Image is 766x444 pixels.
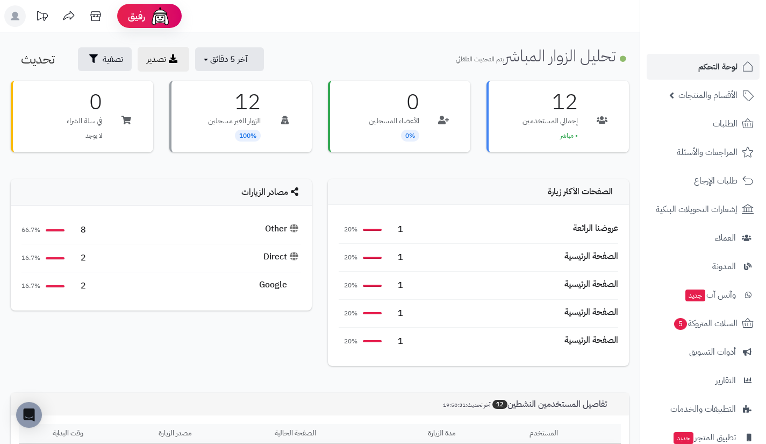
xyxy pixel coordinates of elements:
[656,202,738,217] span: إشعارات التحويلات البنكية
[138,47,189,72] a: تصدير
[21,50,55,69] span: تحديث
[70,280,86,292] span: 2
[265,223,301,235] div: Other
[339,337,357,346] span: 20%
[689,344,736,360] span: أدوات التسويق
[715,230,736,245] span: العملاء
[560,131,578,140] span: • مباشر
[685,290,705,301] span: جديد
[22,281,40,291] span: 16.7%
[22,187,301,198] h4: مصادر الزيارات
[103,53,123,66] span: تصفية
[339,187,618,197] h4: الصفحات الأكثر زيارة
[401,130,419,142] span: 0%
[70,224,86,236] span: 8
[678,88,738,103] span: الأقسام والمنتجات
[369,116,419,126] p: الأعضاء المسجلين
[263,251,301,263] div: Direct
[564,306,618,319] div: الصفحة الرئيسية
[195,47,264,71] button: آخر 5 دقائق
[12,47,72,71] button: تحديث
[443,401,466,409] span: 19:50:31
[647,311,760,336] a: السلات المتروكة5
[715,373,736,388] span: التقارير
[435,399,621,410] h3: تفاصيل المستخدمين النشطين
[647,54,760,80] a: لوحة التحكم
[674,432,693,444] span: جديد
[647,168,760,194] a: طلبات الإرجاع
[339,225,357,234] span: 20%
[647,396,760,422] a: التطبيقات والخدمات
[693,8,756,31] img: logo-2.png
[694,173,738,188] span: طلبات الإرجاع
[673,316,738,331] span: السلات المتروكة
[674,318,688,330] span: 5
[339,253,357,262] span: 20%
[698,59,738,74] span: لوحة التحكم
[456,47,629,65] h1: تحليل الزوار المباشر
[564,250,618,263] div: الصفحة الرئيسية
[456,54,504,64] small: يتم التحديث التلقائي
[387,335,403,348] span: 1
[525,424,621,444] th: المستخدم
[259,279,301,291] div: Google
[647,339,760,365] a: أدوات التسويق
[647,196,760,222] a: إشعارات التحويلات البنكية
[235,130,261,142] span: 100%
[19,424,117,444] th: وقت البداية
[369,91,419,113] h3: 0
[70,252,86,264] span: 2
[564,278,618,291] div: الصفحة الرئيسية
[492,400,507,409] span: 12
[647,253,760,279] a: المدونة
[387,223,403,236] span: 1
[684,287,736,302] span: وآتس آب
[78,47,132,71] button: تصفية
[117,424,233,444] th: مصدر الزيارة
[647,282,760,308] a: وآتس آبجديد
[443,401,490,409] small: آخر تحديث:
[522,91,578,113] h3: 12
[85,131,102,140] span: لا يوجد
[16,402,42,428] div: Open Intercom Messenger
[22,225,40,235] span: 66.7%
[647,139,760,165] a: المراجعات والأسئلة
[677,145,738,160] span: المراجعات والأسئلة
[647,111,760,137] a: الطلبات
[647,225,760,251] a: العملاء
[339,281,357,290] span: 20%
[67,116,102,126] p: في سلة الشراء
[647,368,760,393] a: التقارير
[573,222,618,235] div: عروضنا الرائعة
[210,53,248,66] span: آخر 5 دقائق
[387,251,403,264] span: 1
[387,307,403,320] span: 1
[564,334,618,347] div: الصفحة الرئيسية
[67,91,102,113] h3: 0
[128,10,145,23] span: رفيق
[670,401,736,417] span: التطبيقات والخدمات
[712,259,736,274] span: المدونة
[22,253,40,263] span: 16.7%
[233,424,358,444] th: الصفحة الحالية
[358,424,525,444] th: مدة الزيارة
[522,116,578,126] p: إجمالي المستخدمين
[28,5,55,30] a: تحديثات المنصة
[387,279,403,292] span: 1
[149,5,171,27] img: ai-face.png
[713,116,738,131] span: الطلبات
[208,91,261,113] h3: 12
[339,309,357,318] span: 20%
[208,116,261,126] p: الزوار الغير مسجلين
